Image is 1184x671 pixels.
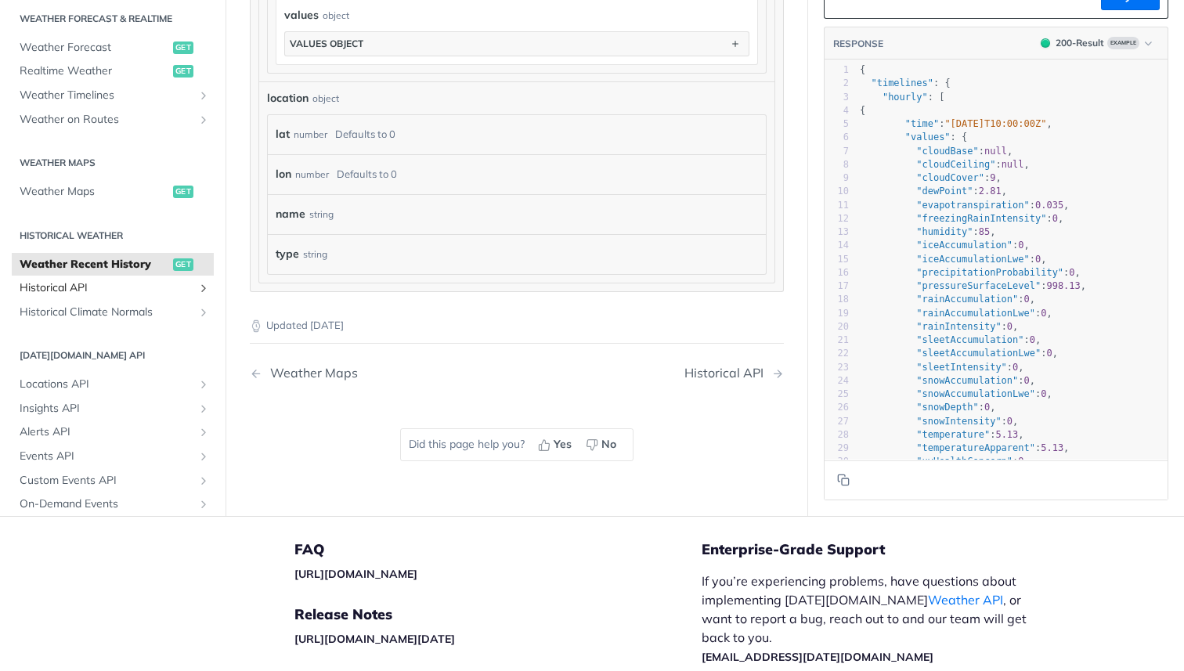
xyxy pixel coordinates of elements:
[916,348,1041,359] span: "sleetAccumulationLwe"
[916,158,995,169] span: "cloudCeiling"
[905,132,951,142] span: "values"
[12,11,214,25] h2: Weather Forecast & realtime
[335,123,395,146] div: Defaults to 0
[276,203,305,225] label: name
[197,402,210,414] button: Show subpages for Insights API
[1046,280,1080,291] span: 998.13
[12,348,214,363] h2: [DATE][DOMAIN_NAME] API
[916,266,1063,277] span: "precipitationProbability"
[12,35,214,59] a: Weather Forecastget
[860,240,1030,251] span: : ,
[12,396,214,420] a: Insights APIShow subpages for Insights API
[12,60,214,83] a: Realtime Weatherget
[197,89,210,102] button: Show subpages for Weather Timelines
[916,388,1035,399] span: "snowAccumulationLwe"
[825,401,849,414] div: 26
[12,492,214,516] a: On-Demand EventsShow subpages for On-Demand Events
[825,171,849,185] div: 9
[580,433,625,456] button: No
[1024,294,1030,305] span: 0
[20,88,193,103] span: Weather Timelines
[860,253,1047,264] span: : ,
[532,433,580,456] button: Yes
[825,334,849,347] div: 21
[944,118,1046,129] span: "[DATE]T10:00:00Z"
[860,186,1007,197] span: : ,
[250,350,784,396] nav: Pagination Controls
[825,347,849,360] div: 22
[197,282,210,294] button: Show subpages for Historical API
[916,172,984,183] span: "cloudCover"
[197,474,210,486] button: Show subpages for Custom Events API
[276,163,291,186] label: lon
[1046,348,1052,359] span: 0
[12,107,214,131] a: Weather on RoutesShow subpages for Weather on Routes
[197,305,210,318] button: Show subpages for Historical Climate Normals
[276,123,290,146] label: lat
[1107,37,1139,49] span: Example
[20,449,193,464] span: Events API
[20,280,193,296] span: Historical API
[825,103,849,117] div: 4
[860,428,1024,439] span: : ,
[825,442,849,455] div: 29
[860,415,1018,426] span: : ,
[12,373,214,396] a: Locations APIShow subpages for Locations API
[979,226,990,237] span: 85
[601,436,616,453] span: No
[871,78,933,88] span: "timelines"
[916,240,1013,251] span: "iceAccumulation"
[1024,374,1030,385] span: 0
[1041,388,1046,399] span: 0
[916,428,990,439] span: "temperature"
[173,65,193,78] span: get
[294,632,455,646] a: [URL][DOMAIN_NAME][DATE]
[860,266,1081,277] span: : ,
[702,572,1043,666] p: If you’re experiencing problems, have questions about implementing [DATE][DOMAIN_NAME] , or want ...
[860,456,1030,467] span: : ,
[250,366,478,381] a: Previous Page: Weather Maps
[1041,442,1063,453] span: 5.13
[1030,334,1035,345] span: 0
[12,156,214,170] h2: Weather Maps
[916,294,1018,305] span: "rainAccumulation"
[825,388,849,401] div: 25
[860,361,1024,372] span: : ,
[400,428,634,461] div: Did this page help you?
[860,388,1052,399] span: : ,
[276,243,299,265] label: type
[825,319,849,333] div: 20
[20,496,193,512] span: On-Demand Events
[309,203,334,225] div: string
[860,172,1002,183] span: : ,
[825,414,849,427] div: 27
[20,400,193,416] span: Insights API
[832,468,854,492] button: Copy to clipboard
[284,7,319,23] span: values
[1013,361,1018,372] span: 0
[916,199,1030,210] span: "evapotranspiration"
[250,318,784,334] p: Updated [DATE]
[860,64,865,75] span: {
[1041,307,1046,318] span: 0
[20,39,169,55] span: Weather Forecast
[916,374,1018,385] span: "snowAccumulation"
[995,428,1018,439] span: 5.13
[916,253,1030,264] span: "iceAccumulationLwe"
[197,450,210,463] button: Show subpages for Events API
[12,445,214,468] a: Events APIShow subpages for Events API
[197,113,210,125] button: Show subpages for Weather on Routes
[825,90,849,103] div: 3
[267,90,309,106] span: location
[20,256,169,272] span: Weather Recent History
[825,427,849,441] div: 28
[916,442,1035,453] span: "temperatureApparent"
[916,456,1013,467] span: "uvHealthConcern"
[323,9,349,23] div: object
[979,186,1002,197] span: 2.81
[825,117,849,131] div: 5
[825,280,849,293] div: 17
[12,468,214,492] a: Custom Events APIShow subpages for Custom Events API
[1035,199,1063,210] span: 0.035
[825,131,849,144] div: 6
